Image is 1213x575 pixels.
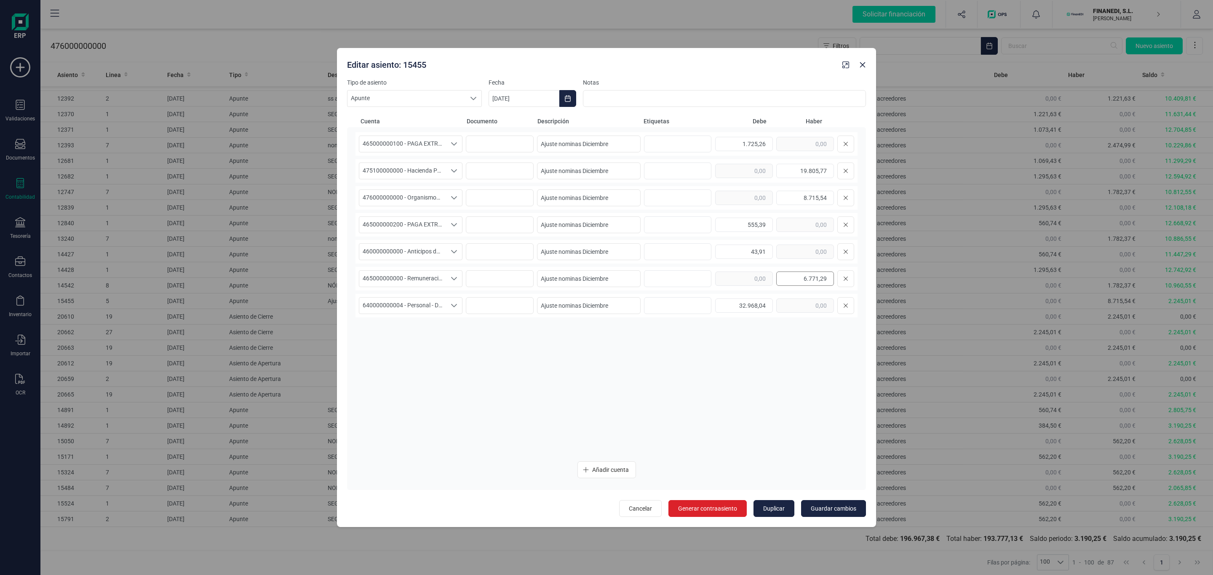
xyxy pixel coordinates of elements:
[715,137,773,151] input: 0,00
[559,90,576,107] button: Choose Date
[359,217,446,233] span: 465000000200 - PAGA EXTRA DICIEMBRE
[446,163,462,179] div: Seleccione una cuenta
[446,244,462,260] div: Seleccione una cuenta
[489,78,576,87] label: Fecha
[344,56,839,71] div: Editar asiento: 15455
[776,298,834,313] input: 0,00
[359,271,446,287] span: 465000000000 - Remuneraciones pendientes de pago
[776,218,834,232] input: 0,00
[715,191,773,205] input: 0,00
[644,117,711,125] span: Etiquetas
[446,136,462,152] div: Seleccione una cuenta
[359,136,446,152] span: 465000000100 - PAGA EXTRA JUNIO
[347,78,482,87] label: Tipo de asiento
[359,244,446,260] span: 460000000000 - Anticipos de remuneraciones
[361,117,463,125] span: Cuenta
[811,504,856,513] span: Guardar cambios
[577,461,636,478] button: Añadir cuenta
[715,218,773,232] input: 0,00
[763,504,785,513] span: Duplicar
[359,163,446,179] span: 475100000000 - Hacienda Pública, acreedora por retenciones practicadas
[446,298,462,314] div: Seleccione una cuenta
[629,504,652,513] span: Cancelar
[467,117,534,125] span: Documento
[776,137,834,151] input: 0,00
[801,500,866,517] button: Guardar cambios
[347,91,465,106] span: Apunte
[537,117,640,125] span: Descripción
[668,500,747,517] button: Generar contraasiento
[583,78,866,87] label: Notas
[715,272,773,286] input: 0,00
[753,500,794,517] button: Duplicar
[446,217,462,233] div: Seleccione una cuenta
[715,164,773,178] input: 0,00
[446,190,462,206] div: Seleccione una cuenta
[776,272,834,286] input: 0,00
[776,191,834,205] input: 0,00
[714,117,767,125] span: Debe
[678,504,737,513] span: Generar contraasiento
[619,500,662,517] button: Cancelar
[715,298,773,313] input: 0,00
[592,466,629,474] span: Añadir cuenta
[770,117,822,125] span: Haber
[446,271,462,287] div: Seleccione una cuenta
[359,298,446,314] span: 640000000004 - Personal - Dirección
[359,190,446,206] span: 476000000000 - Organismos de la Seguridad Social, acreedores
[715,245,773,259] input: 0,00
[776,245,834,259] input: 0,00
[776,164,834,178] input: 0,00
